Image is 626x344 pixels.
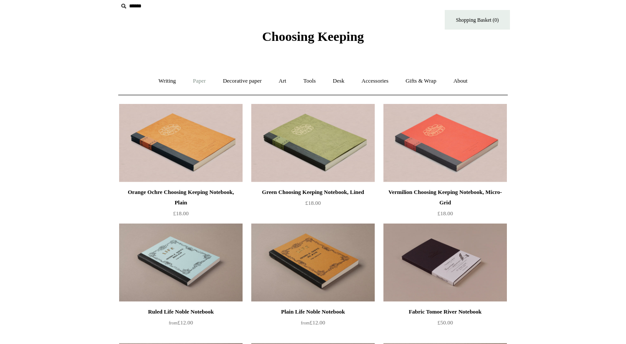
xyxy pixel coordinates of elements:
span: from [169,321,177,325]
span: £18.00 [305,200,321,206]
a: Choosing Keeping [262,36,364,42]
a: Fabric Tomoe River Notebook £50.00 [383,307,507,342]
a: Ruled Life Noble Notebook from£12.00 [119,307,243,342]
span: £50.00 [437,319,453,326]
a: Desk [325,70,353,93]
a: Orange Ochre Choosing Keeping Notebook, Plain £18.00 [119,187,243,223]
span: £12.00 [169,319,193,326]
img: Vermilion Choosing Keeping Notebook, Micro-Grid [383,104,507,182]
a: Vermilion Choosing Keeping Notebook, Micro-Grid Vermilion Choosing Keeping Notebook, Micro-Grid [383,104,507,182]
img: Fabric Tomoe River Notebook [383,224,507,302]
img: Ruled Life Noble Notebook [119,224,243,302]
a: Decorative paper [215,70,270,93]
span: £18.00 [173,210,189,217]
div: Fabric Tomoe River Notebook [386,307,505,317]
a: Accessories [354,70,396,93]
span: £18.00 [437,210,453,217]
div: Orange Ochre Choosing Keeping Notebook, Plain [121,187,240,208]
a: Art [271,70,294,93]
span: from [301,321,310,325]
a: Plain Life Noble Notebook from£12.00 [251,307,375,342]
div: Ruled Life Noble Notebook [121,307,240,317]
a: Shopping Basket (0) [445,10,510,30]
a: Green Choosing Keeping Notebook, Lined £18.00 [251,187,375,223]
a: Green Choosing Keeping Notebook, Lined Green Choosing Keeping Notebook, Lined [251,104,375,182]
a: Orange Ochre Choosing Keeping Notebook, Plain Orange Ochre Choosing Keeping Notebook, Plain [119,104,243,182]
a: Paper [185,70,214,93]
div: Green Choosing Keeping Notebook, Lined [253,187,373,197]
img: Orange Ochre Choosing Keeping Notebook, Plain [119,104,243,182]
a: Tools [296,70,324,93]
span: £12.00 [301,319,325,326]
a: About [446,70,476,93]
a: Gifts & Wrap [398,70,444,93]
div: Vermilion Choosing Keeping Notebook, Micro-Grid [386,187,505,208]
a: Fabric Tomoe River Notebook Fabric Tomoe River Notebook [383,224,507,302]
a: Vermilion Choosing Keeping Notebook, Micro-Grid £18.00 [383,187,507,223]
img: Plain Life Noble Notebook [251,224,375,302]
a: Ruled Life Noble Notebook Ruled Life Noble Notebook [119,224,243,302]
a: Plain Life Noble Notebook Plain Life Noble Notebook [251,224,375,302]
img: Green Choosing Keeping Notebook, Lined [251,104,375,182]
a: Writing [151,70,184,93]
span: Choosing Keeping [262,29,364,43]
div: Plain Life Noble Notebook [253,307,373,317]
